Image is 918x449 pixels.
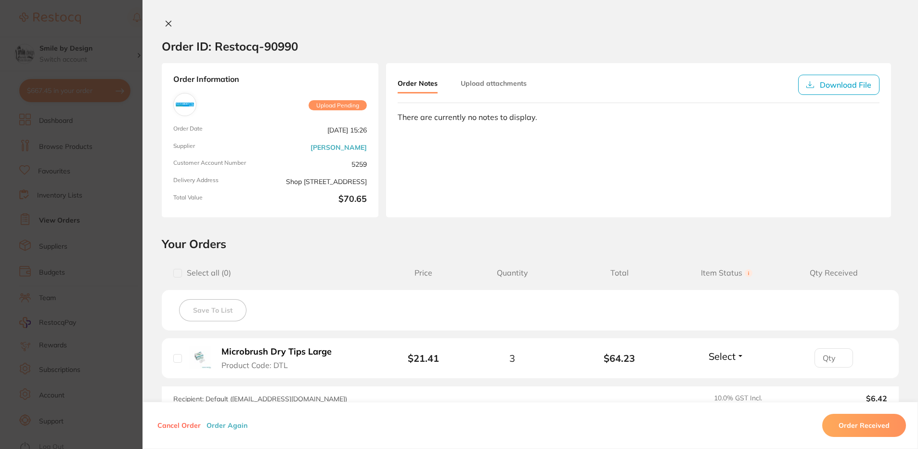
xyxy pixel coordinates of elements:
span: Total [566,268,673,277]
button: Microbrush Dry Tips Large Product Code: DTL [219,346,343,370]
a: [PERSON_NAME] [310,144,367,151]
img: Microbrush Dry Tips Large [189,346,211,368]
button: Upload attachments [461,75,527,92]
output: $6.42 [804,394,887,403]
span: Shop [STREET_ADDRESS] [274,177,367,186]
span: Recipient: Default ( [EMAIL_ADDRESS][DOMAIN_NAME] ) [173,395,347,403]
span: Price [388,268,459,277]
button: Cancel Order [155,421,204,430]
span: 10.0 % GST Incl. [714,394,797,403]
strong: Order Information [173,75,367,85]
button: Order Received [822,414,906,437]
button: Save To List [179,299,246,321]
span: Product Code: DTL [221,361,288,370]
span: Select all ( 0 ) [182,268,231,277]
h2: Your Orders [162,237,899,251]
span: Delivery Address [173,177,266,186]
span: Item Status [673,268,780,277]
span: [DATE] 15:26 [274,125,367,135]
span: Upload Pending [309,100,367,111]
span: Order Date [173,125,266,135]
span: Customer Account Number [173,159,266,169]
b: $21.41 [408,352,439,364]
span: Quantity [459,268,566,277]
b: $70.65 [274,194,367,206]
button: Select [706,350,747,362]
h2: Order ID: Restocq- 90990 [162,39,298,53]
b: $64.23 [566,353,673,364]
button: Order Notes [398,75,438,93]
span: 3 [509,353,515,364]
span: Select [709,350,736,362]
input: Qty [815,348,853,368]
div: There are currently no notes to display. [398,113,879,121]
span: Total Value [173,194,266,206]
b: Microbrush Dry Tips Large [221,347,332,357]
span: Qty Received [780,268,887,277]
span: Supplier [173,143,266,152]
button: Download File [798,75,879,95]
button: Order Again [204,421,250,430]
span: 5259 [274,159,367,169]
img: Adam Dental [176,95,194,114]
